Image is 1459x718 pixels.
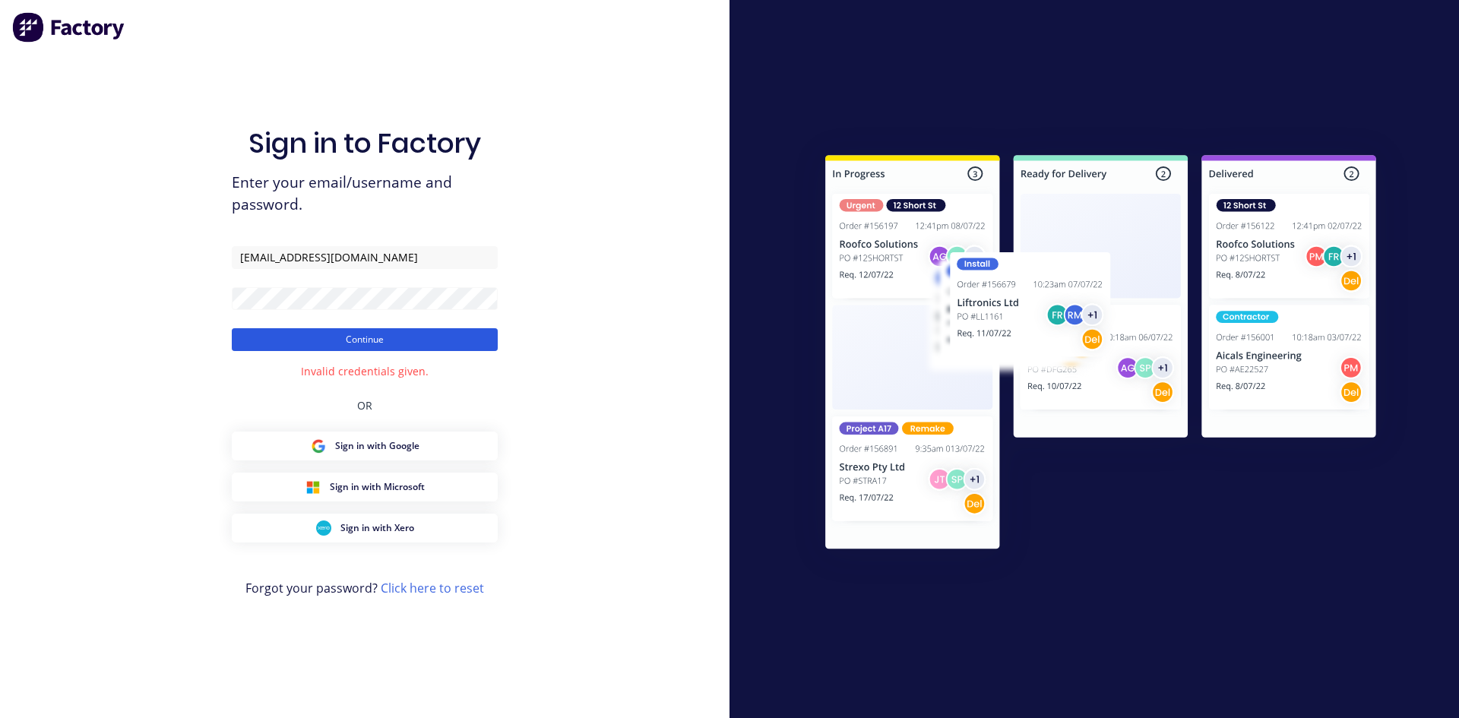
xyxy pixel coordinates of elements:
[311,438,326,454] img: Google Sign in
[301,363,429,379] div: Invalid credentials given.
[357,379,372,432] div: OR
[248,127,481,160] h1: Sign in to Factory
[305,479,321,495] img: Microsoft Sign in
[792,125,1410,585] img: Sign in
[232,432,498,460] button: Google Sign inSign in with Google
[340,521,414,535] span: Sign in with Xero
[381,580,484,596] a: Click here to reset
[232,172,498,216] span: Enter your email/username and password.
[232,514,498,542] button: Xero Sign inSign in with Xero
[335,439,419,453] span: Sign in with Google
[12,12,126,43] img: Factory
[232,246,498,269] input: Email/Username
[245,579,484,597] span: Forgot your password?
[232,473,498,501] button: Microsoft Sign inSign in with Microsoft
[330,480,425,494] span: Sign in with Microsoft
[316,520,331,536] img: Xero Sign in
[232,328,498,351] button: Continue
